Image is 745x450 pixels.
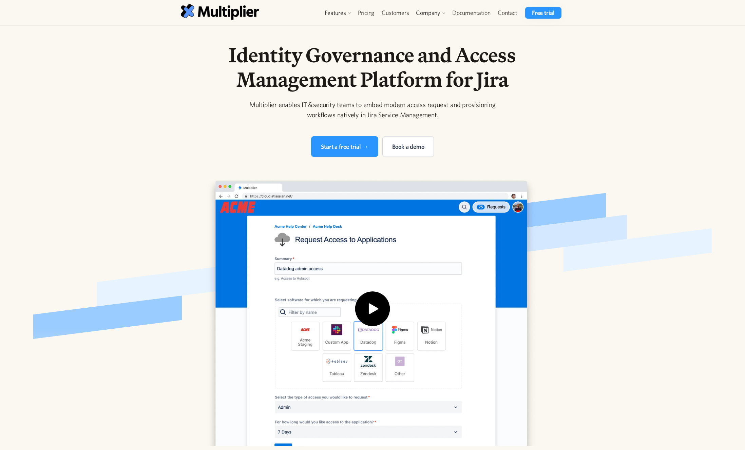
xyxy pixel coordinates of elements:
img: Play icon [351,291,394,335]
a: Book a demo [382,136,434,157]
div: Company [416,9,440,17]
div: Book a demo [392,142,424,151]
a: Documentation [448,7,494,19]
div: Features [321,7,354,19]
a: Pricing [354,7,378,19]
div: Company [413,7,448,19]
h1: Identity Governance and Access Management Platform for Jira [199,43,546,91]
a: Customers [378,7,413,19]
div: Multiplier enables IT & security teams to embed modern access request and provisioning workflows ... [242,100,503,120]
a: Free trial [525,7,561,19]
a: Start a free trial → [311,136,378,157]
a: open lightbox [196,180,549,446]
div: Start a free trial → [321,142,368,151]
a: Contact [494,7,521,19]
div: Features [325,9,346,17]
